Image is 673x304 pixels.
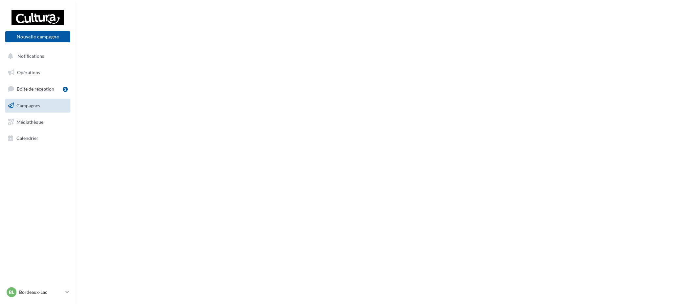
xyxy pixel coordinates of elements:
span: Médiathèque [16,119,43,124]
a: Boîte de réception2 [4,82,72,96]
p: Bordeaux-Lac [19,289,63,295]
a: Campagnes [4,99,72,113]
button: Notifications [4,49,69,63]
a: Opérations [4,66,72,79]
span: Campagnes [16,103,40,108]
span: Opérations [17,70,40,75]
span: BL [9,289,14,295]
button: Nouvelle campagne [5,31,70,42]
a: Calendrier [4,131,72,145]
span: Boîte de réception [17,86,54,92]
span: Notifications [17,53,44,59]
span: Calendrier [16,135,38,141]
div: 2 [63,87,68,92]
a: BL Bordeaux-Lac [5,286,70,298]
a: Médiathèque [4,115,72,129]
